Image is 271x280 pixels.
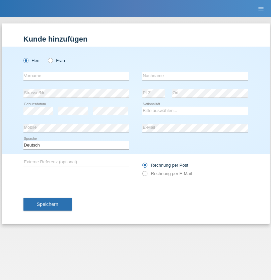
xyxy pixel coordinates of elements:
[254,6,268,10] a: menu
[142,171,147,179] input: Rechnung per E-Mail
[142,163,188,168] label: Rechnung per Post
[48,58,65,63] label: Frau
[23,58,40,63] label: Herr
[142,163,147,171] input: Rechnung per Post
[23,58,28,62] input: Herr
[23,198,72,211] button: Speichern
[37,202,58,207] span: Speichern
[48,58,52,62] input: Frau
[23,35,248,43] h1: Kunde hinzufügen
[258,5,264,12] i: menu
[142,171,192,176] label: Rechnung per E-Mail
